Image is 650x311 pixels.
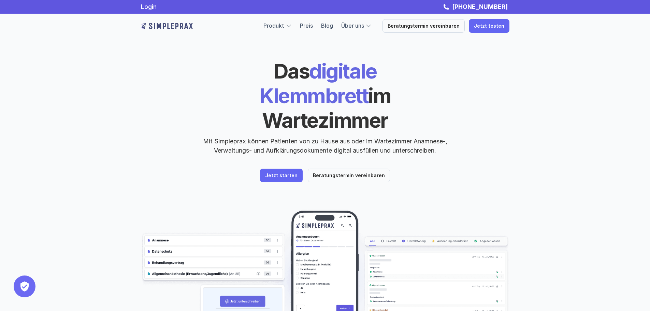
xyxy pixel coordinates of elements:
a: Blog [321,22,333,29]
a: Beratungstermin vereinbaren [382,19,465,33]
span: Das [274,59,309,83]
a: Jetzt testen [469,19,509,33]
h1: digitale Klemmbrett [207,59,443,132]
a: Jetzt starten [260,169,303,182]
a: Beratungstermin vereinbaren [308,169,390,182]
strong: [PHONE_NUMBER] [452,3,508,10]
p: Beratungstermin vereinbaren [313,173,385,179]
p: Jetzt starten [265,173,298,179]
a: Über uns [341,22,364,29]
p: Jetzt testen [474,23,504,29]
span: im Wartezimmer [262,83,394,132]
p: Beratungstermin vereinbaren [388,23,460,29]
a: Login [141,3,157,10]
a: Produkt [263,22,284,29]
a: [PHONE_NUMBER] [450,3,509,10]
p: Mit Simpleprax können Patienten von zu Hause aus oder im Wartezimmer Anamnese-, Verwaltungs- und ... [197,137,453,155]
a: Preis [300,22,313,29]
